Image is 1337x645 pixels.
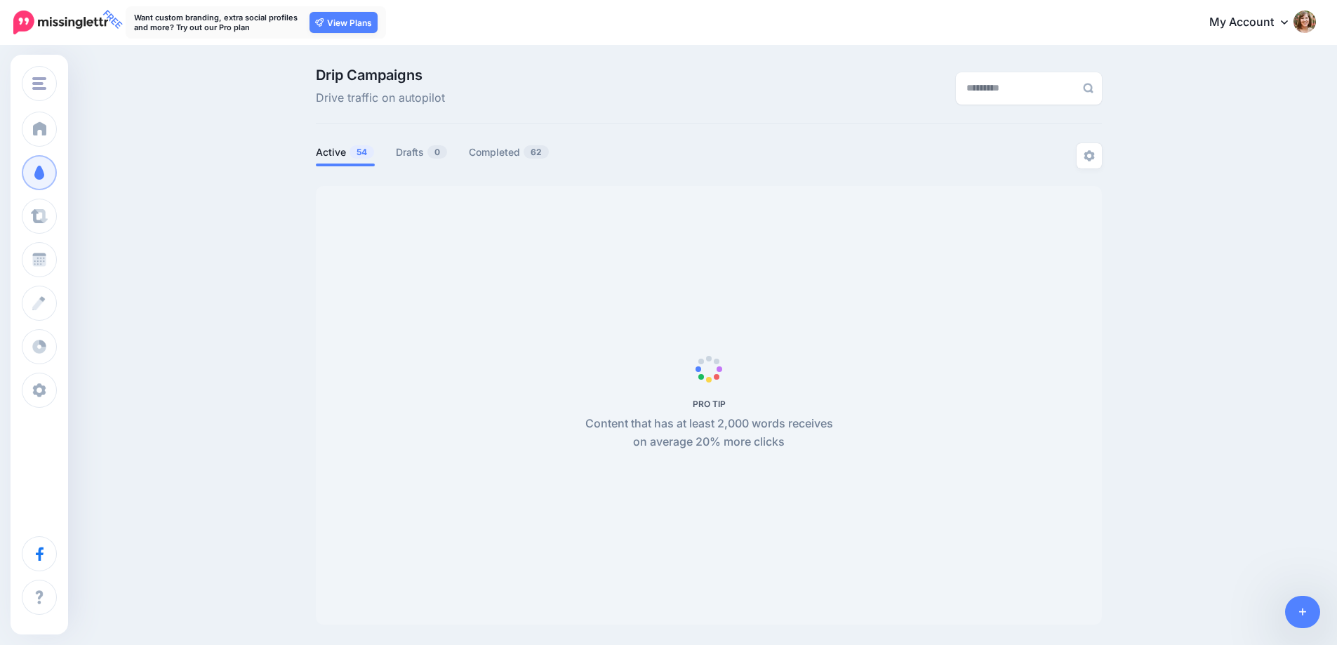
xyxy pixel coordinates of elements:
[310,12,378,33] a: View Plans
[578,399,841,409] h5: PRO TIP
[469,144,550,161] a: Completed62
[316,68,445,82] span: Drip Campaigns
[316,89,445,107] span: Drive traffic on autopilot
[396,144,448,161] a: Drafts0
[1083,83,1093,93] img: search-grey-6.png
[1084,150,1095,161] img: settings-grey.png
[578,415,841,451] p: Content that has at least 2,000 words receives on average 20% more clicks
[1195,6,1316,40] a: My Account
[98,5,127,34] span: FREE
[316,144,375,161] a: Active54
[13,7,108,38] a: FREE
[32,77,46,90] img: menu.png
[427,145,447,159] span: 0
[350,145,374,159] span: 54
[524,145,549,159] span: 62
[13,11,108,34] img: Missinglettr
[134,13,302,32] p: Want custom branding, extra social profiles and more? Try out our Pro plan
